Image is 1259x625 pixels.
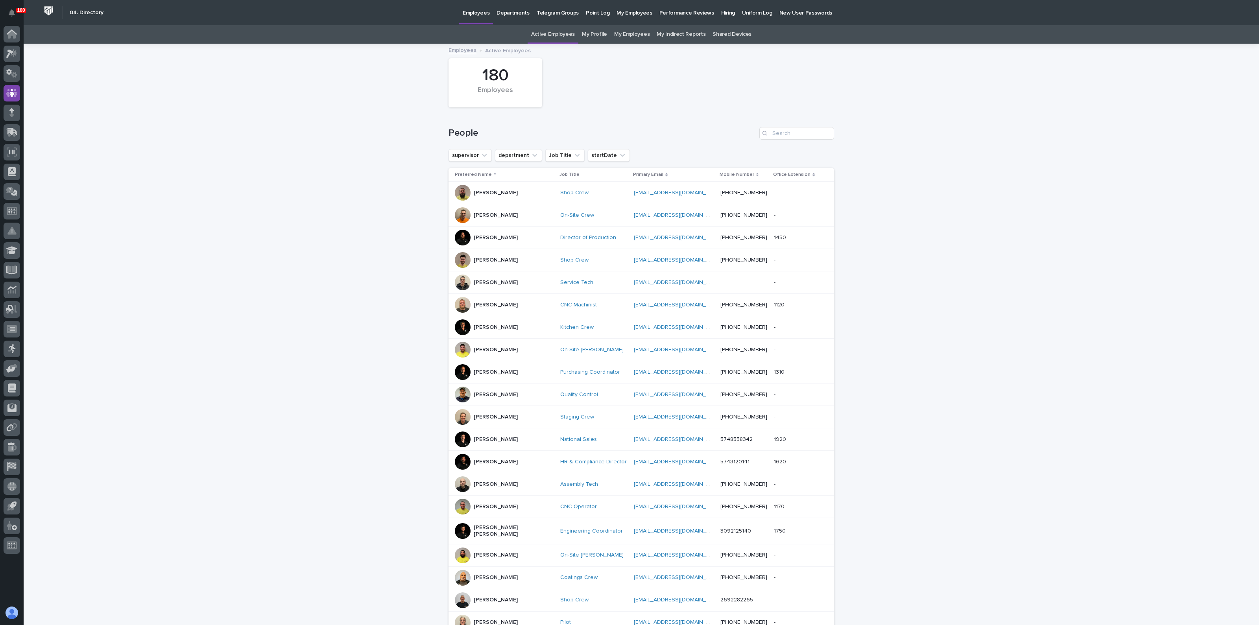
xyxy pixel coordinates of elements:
[720,347,767,352] a: [PHONE_NUMBER]
[462,86,529,103] div: Employees
[449,182,834,204] tr: [PERSON_NAME]Shop Crew [EMAIL_ADDRESS][DOMAIN_NAME] [PHONE_NUMBER]--
[720,528,751,534] a: 3092125140
[560,503,597,510] a: CNC Operator
[474,257,518,264] p: [PERSON_NAME]
[634,619,723,625] a: [EMAIL_ADDRESS][DOMAIN_NAME]
[474,552,518,559] p: [PERSON_NAME]
[41,4,56,18] img: Workspace Logo
[449,566,834,589] tr: [PERSON_NAME]Coatings Crew [EMAIL_ADDRESS][DOMAIN_NAME] [PHONE_NUMBER]--
[559,170,580,179] p: Job Title
[560,212,594,219] a: On-Site Crew
[774,188,777,196] p: -
[560,481,598,488] a: Assembly Tech
[474,279,518,286] p: [PERSON_NAME]
[560,347,624,353] a: On-Site [PERSON_NAME]
[560,190,589,196] a: Shop Crew
[774,323,777,331] p: -
[582,25,607,44] a: My Profile
[634,552,723,558] a: [EMAIL_ADDRESS][DOMAIN_NAME]
[720,257,767,263] a: [PHONE_NUMBER]
[449,271,834,294] tr: [PERSON_NAME]Service Tech [EMAIL_ADDRESS][DOMAIN_NAME] --
[474,391,518,398] p: [PERSON_NAME]
[774,479,777,488] p: -
[449,589,834,611] tr: [PERSON_NAME]Shop Crew [EMAIL_ADDRESS][DOMAIN_NAME] 2692282265--
[449,45,476,54] a: Employees
[485,46,531,54] p: Active Employees
[720,619,767,625] a: [PHONE_NUMBER]
[774,278,777,286] p: -
[474,212,518,219] p: [PERSON_NAME]
[449,294,834,316] tr: [PERSON_NAME]CNC Machinist [EMAIL_ADDRESS][DOMAIN_NAME] [PHONE_NUMBER]11201120
[17,7,25,13] p: 100
[560,234,616,241] a: Director of Production
[614,25,650,44] a: My Employees
[774,435,788,443] p: 1920
[634,190,723,195] a: [EMAIL_ADDRESS][DOMAIN_NAME]
[774,412,777,420] p: -
[474,597,518,603] p: [PERSON_NAME]
[474,347,518,353] p: [PERSON_NAME]
[720,369,767,375] a: [PHONE_NUMBER]
[449,127,756,139] h1: People
[774,300,786,308] p: 1120
[449,227,834,249] tr: [PERSON_NAME]Director of Production [EMAIL_ADDRESS][DOMAIN_NAME] [PHONE_NUMBER]14501450
[720,575,767,580] a: [PHONE_NUMBER]
[560,414,594,420] a: Staging Crew
[634,280,723,285] a: [EMAIL_ADDRESS][DOMAIN_NAME]
[720,170,754,179] p: Mobile Number
[720,212,767,218] a: [PHONE_NUMBER]
[634,235,723,240] a: [EMAIL_ADDRESS][DOMAIN_NAME]
[4,605,20,621] button: users-avatar
[560,552,624,559] a: On-Site [PERSON_NAME]
[4,5,20,21] button: Notifications
[449,496,834,518] tr: [PERSON_NAME]CNC Operator [EMAIL_ADDRESS][DOMAIN_NAME] [PHONE_NUMBER]11701170
[720,235,767,240] a: [PHONE_NUMBER]
[70,9,103,16] h2: 04. Directory
[759,127,834,140] input: Search
[474,302,518,308] p: [PERSON_NAME]
[560,369,620,376] a: Purchasing Coordinator
[720,597,753,603] a: 2692282265
[774,457,788,465] p: 1620
[774,550,777,559] p: -
[634,504,723,509] a: [EMAIL_ADDRESS][DOMAIN_NAME]
[720,504,767,509] a: [PHONE_NUMBER]
[495,149,542,162] button: department
[774,210,777,219] p: -
[634,302,723,308] a: [EMAIL_ADDRESS][DOMAIN_NAME]
[720,392,767,397] a: [PHONE_NUMBER]
[634,324,723,330] a: [EMAIL_ADDRESS][DOMAIN_NAME]
[531,25,575,44] a: Active Employees
[634,575,723,580] a: [EMAIL_ADDRESS][DOMAIN_NAME]
[474,234,518,241] p: [PERSON_NAME]
[720,437,753,442] a: 5748558342
[455,170,492,179] p: Preferred Name
[588,149,630,162] button: startDate
[449,428,834,451] tr: [PERSON_NAME]National Sales [EMAIL_ADDRESS][DOMAIN_NAME] 574855834219201920
[560,257,589,264] a: Shop Crew
[634,437,723,442] a: [EMAIL_ADDRESS][DOMAIN_NAME]
[634,257,723,263] a: [EMAIL_ADDRESS][DOMAIN_NAME]
[560,324,594,331] a: Kitchen Crew
[560,574,598,581] a: Coatings Crew
[634,459,723,465] a: [EMAIL_ADDRESS][DOMAIN_NAME]
[474,436,518,443] p: [PERSON_NAME]
[720,324,767,330] a: [PHONE_NUMBER]
[774,502,786,510] p: 1170
[720,414,767,420] a: [PHONE_NUMBER]
[713,25,751,44] a: Shared Devices
[560,528,623,535] a: Engineering Coordinator
[474,481,518,488] p: [PERSON_NAME]
[474,190,518,196] p: [PERSON_NAME]
[774,390,777,398] p: -
[634,597,723,603] a: [EMAIL_ADDRESS][DOMAIN_NAME]
[449,339,834,361] tr: [PERSON_NAME]On-Site [PERSON_NAME] [EMAIL_ADDRESS][DOMAIN_NAME] [PHONE_NUMBER]--
[774,595,777,603] p: -
[474,524,552,538] p: [PERSON_NAME] [PERSON_NAME]
[560,459,627,465] a: HR & Compliance Director
[774,233,788,241] p: 1450
[474,574,518,581] p: [PERSON_NAME]
[560,391,598,398] a: Quality Control
[720,190,767,195] a: [PHONE_NUMBER]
